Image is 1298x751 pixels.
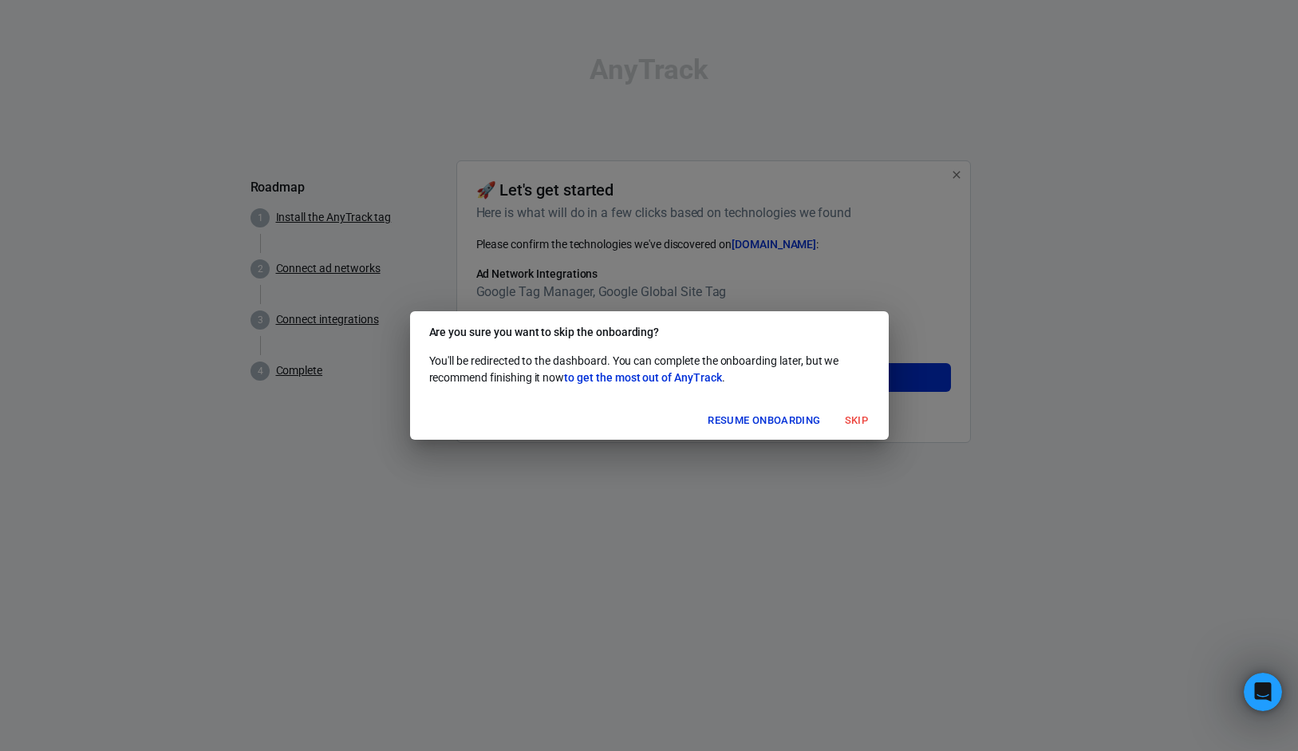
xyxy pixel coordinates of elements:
[564,371,721,384] span: to get the most out of AnyTrack
[831,409,882,433] button: Skip
[1244,673,1282,711] iframe: Intercom live chat
[704,409,824,433] button: Resume onboarding
[429,353,870,386] p: You'll be redirected to the dashboard. You can complete the onboarding later, but we recommend fi...
[410,311,889,353] h2: Are you sure you want to skip the onboarding?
